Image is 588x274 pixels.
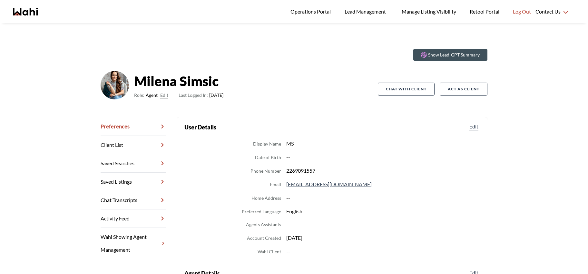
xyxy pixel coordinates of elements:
[179,91,223,99] span: [DATE]
[286,194,480,202] dd: --
[286,207,480,216] dd: English
[413,49,487,61] button: Show Lead-GPT Summary
[246,221,281,228] dt: Agents Assistants
[251,194,281,202] dt: Home Address
[290,7,333,16] span: Operations Portal
[134,91,144,99] span: Role:
[258,248,281,256] dt: Wahi Client
[101,228,166,259] a: Wahi Showing Agent Management
[345,7,388,16] span: Lead Management
[513,7,531,16] span: Log Out
[247,234,281,242] dt: Account Created
[286,247,480,256] dd: --
[146,91,158,99] span: Agent
[13,8,38,15] a: Wahi homepage
[428,52,480,58] p: Show Lead-GPT Summary
[101,154,166,173] a: Saved Searches
[101,71,129,99] img: 3d29c10ef136644f.jpeg
[286,234,480,242] dd: [DATE]
[101,136,166,154] a: Client List
[101,173,166,191] a: Saved Listings
[286,153,480,161] dd: --
[378,83,435,96] button: Chat with client
[184,123,216,132] h2: User Details
[270,181,281,188] dt: Email
[255,154,281,161] dt: Date of Birth
[286,139,480,148] dd: MS
[286,180,480,188] dd: [EMAIL_ADDRESS][DOMAIN_NAME]
[468,123,480,130] button: Edit
[101,191,166,209] a: Chat Transcripts
[250,167,281,175] dt: Phone Number
[400,7,458,16] span: Manage Listing Visibility
[160,91,168,99] button: Edit
[134,71,223,91] strong: Milena Simsic
[286,167,480,175] dd: 2269091557
[253,140,281,148] dt: Display Name
[101,117,166,136] a: Preferences
[242,208,281,216] dt: Preferred Language
[101,209,166,228] a: Activity Feed
[440,83,487,96] button: Act as Client
[179,92,208,98] span: Last Logged In:
[470,7,501,16] span: Retool Portal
